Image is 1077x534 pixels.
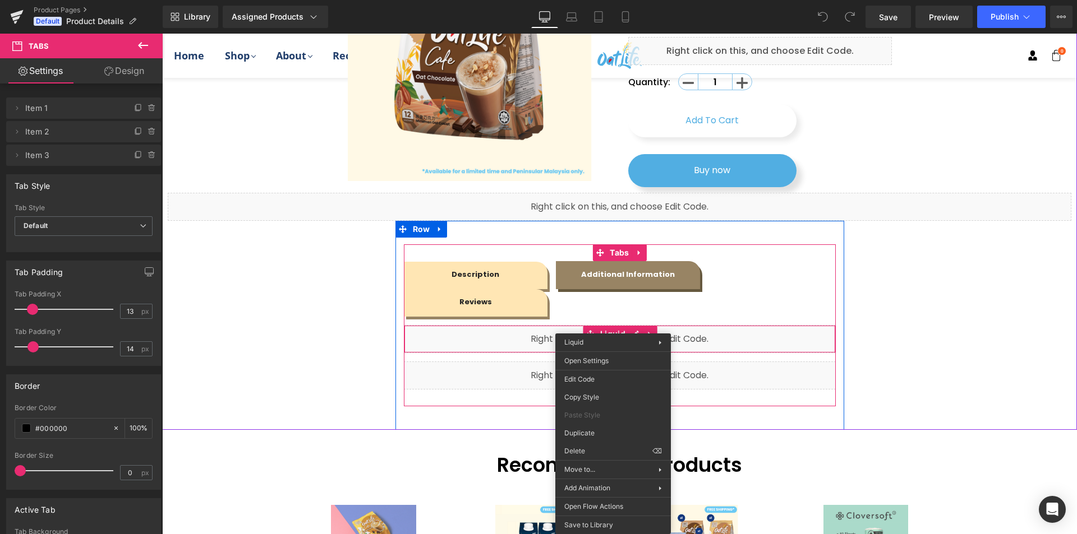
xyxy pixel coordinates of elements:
[564,446,652,456] span: Delete
[84,58,165,83] a: Design
[184,12,210,22] span: Library
[232,11,319,22] div: Assigned Products
[564,374,662,384] span: Edit Code
[25,121,119,142] span: Item 2
[25,145,119,166] span: Item 3
[929,11,959,23] span: Preview
[612,6,639,28] a: Mobile
[564,428,662,438] span: Duplicate
[270,187,285,204] a: Expand / Collapse
[15,452,153,459] div: Border Size
[585,6,612,28] a: Tablet
[558,6,585,28] a: Laptop
[839,6,861,28] button: Redo
[141,345,151,352] span: px
[24,221,48,230] b: Default
[812,6,834,28] button: Undo
[15,204,153,212] div: Tab Style
[66,17,124,26] span: Product Details
[564,338,583,346] span: Liquid
[25,97,119,119] span: Item 1
[435,292,466,309] span: Liquid
[564,392,662,402] span: Copy Style
[15,404,153,412] div: Border Color
[470,211,485,227] a: Expand / Collapse
[564,410,662,420] span: Paste Style
[15,328,153,336] div: Tab Padding Y
[531,6,558,28] a: Desktop
[34,17,62,26] span: Default
[564,356,662,366] span: Open Settings
[564,520,662,530] span: Save to Library
[15,175,50,191] div: Tab Style
[445,211,470,227] span: Tabs
[15,261,63,277] div: Tab Padding
[977,6,1046,28] button: Publish
[125,419,152,438] div: %
[15,499,56,514] div: Active Tab
[1050,6,1073,28] button: More
[652,446,662,456] span: ⌫
[249,263,379,274] div: Reviews
[481,292,495,309] a: Expand / Collapse
[466,43,516,54] label: Quantity:
[564,465,659,475] span: Move to...
[34,6,163,15] a: Product Pages
[523,80,577,93] span: Add To Cart
[141,308,151,315] span: px
[15,375,40,391] div: Border
[879,11,897,23] span: Save
[248,187,271,204] span: Row
[564,502,662,512] span: Open Flow Actions
[466,120,634,154] button: Buy now
[163,6,218,28] a: New Library
[249,235,379,247] div: Description
[466,71,634,104] button: Add To Cart
[130,420,786,443] h1: Recommended Products
[915,6,973,28] a: Preview
[35,422,107,434] input: Color
[401,235,531,247] div: Additional Information
[1039,496,1066,523] div: Open Intercom Messenger
[991,12,1019,21] span: Publish
[29,41,49,50] span: Tabs
[15,290,153,298] div: Tab Padding X
[141,469,151,476] span: px
[564,483,659,493] span: Add Animation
